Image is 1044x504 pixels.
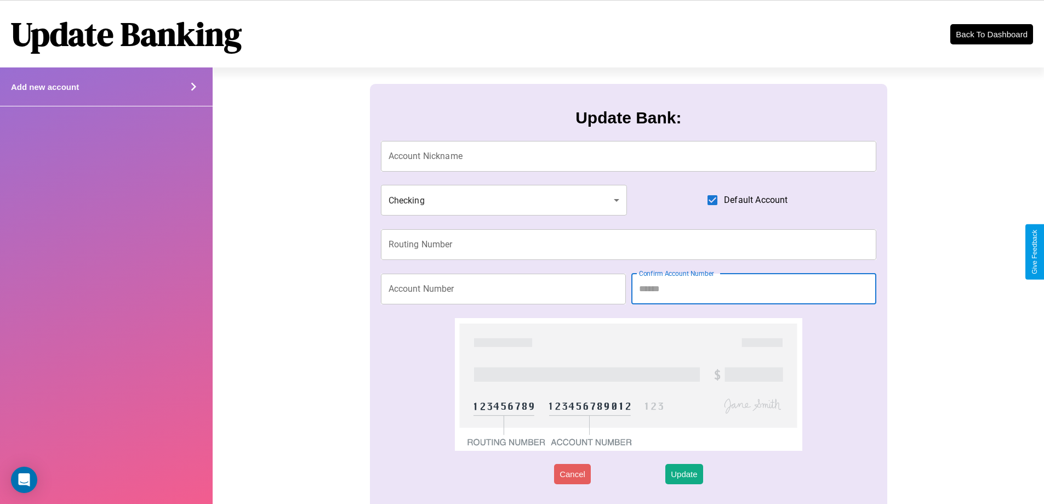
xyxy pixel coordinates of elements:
[1031,230,1039,274] div: Give Feedback
[11,12,242,56] h1: Update Banking
[950,24,1033,44] button: Back To Dashboard
[381,185,627,216] div: Checking
[455,318,802,451] img: check
[575,109,681,127] h3: Update Bank:
[11,467,37,493] div: Open Intercom Messenger
[554,464,591,484] button: Cancel
[665,464,703,484] button: Update
[11,82,79,92] h4: Add new account
[724,194,788,207] span: Default Account
[639,269,714,278] label: Confirm Account Number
